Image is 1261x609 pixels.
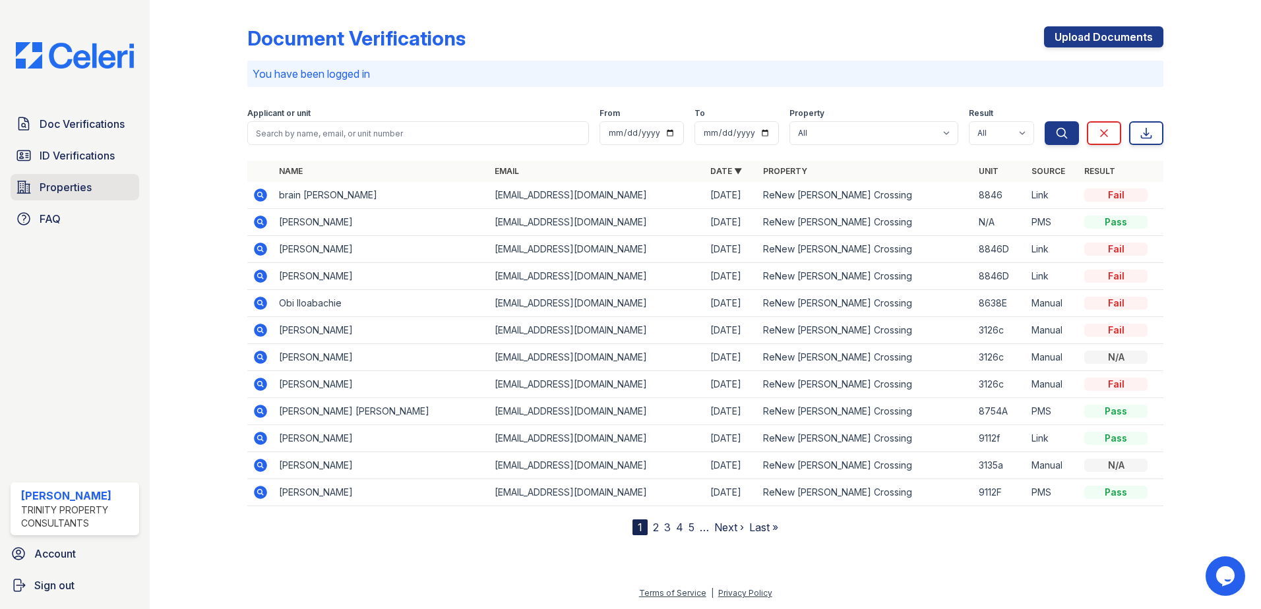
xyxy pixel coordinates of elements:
td: 9112f [973,425,1026,452]
td: ReNew [PERSON_NAME] Crossing [758,236,973,263]
td: ReNew [PERSON_NAME] Crossing [758,452,973,479]
a: Date ▼ [710,166,742,176]
label: From [600,108,620,119]
td: [DATE] [705,263,758,290]
span: … [700,519,709,535]
td: PMS [1026,479,1079,506]
td: ReNew [PERSON_NAME] Crossing [758,317,973,344]
div: Fail [1084,270,1148,283]
td: [PERSON_NAME] [274,371,489,398]
p: You have been logged in [253,66,1158,82]
td: PMS [1026,398,1079,425]
div: Fail [1084,297,1148,310]
td: [DATE] [705,317,758,344]
div: Pass [1084,486,1148,499]
div: Pass [1084,216,1148,229]
td: [DATE] [705,371,758,398]
td: 8754A [973,398,1026,425]
div: Fail [1084,324,1148,337]
td: [PERSON_NAME] [274,344,489,371]
a: Account [5,540,144,567]
a: Terms of Service [639,588,706,598]
td: 8638E [973,290,1026,317]
div: Pass [1084,432,1148,445]
td: Manual [1026,290,1079,317]
td: 3126c [973,317,1026,344]
td: [PERSON_NAME] [274,263,489,290]
td: [DATE] [705,398,758,425]
td: Link [1026,236,1079,263]
div: N/A [1084,351,1148,364]
td: Link [1026,263,1079,290]
td: [DATE] [705,209,758,236]
td: [EMAIL_ADDRESS][DOMAIN_NAME] [489,479,705,506]
td: brain [PERSON_NAME] [274,182,489,209]
a: Next › [714,521,744,534]
label: Result [969,108,993,119]
td: ReNew [PERSON_NAME] Crossing [758,182,973,209]
td: ReNew [PERSON_NAME] Crossing [758,290,973,317]
a: Name [279,166,303,176]
td: Manual [1026,317,1079,344]
td: [EMAIL_ADDRESS][DOMAIN_NAME] [489,371,705,398]
a: Email [495,166,519,176]
a: Unit [979,166,999,176]
td: [DATE] [705,344,758,371]
label: To [694,108,705,119]
td: [PERSON_NAME] [PERSON_NAME] [274,398,489,425]
td: [EMAIL_ADDRESS][DOMAIN_NAME] [489,317,705,344]
span: FAQ [40,211,61,227]
td: [PERSON_NAME] [274,236,489,263]
input: Search by name, email, or unit number [247,121,589,145]
td: Manual [1026,344,1079,371]
td: 8846D [973,236,1026,263]
td: [DATE] [705,425,758,452]
div: Fail [1084,378,1148,391]
a: Sign out [5,572,144,598]
span: Doc Verifications [40,116,125,132]
td: [PERSON_NAME] [274,479,489,506]
a: Property [763,166,807,176]
td: Link [1026,182,1079,209]
a: Doc Verifications [11,111,139,137]
a: Upload Documents [1044,26,1163,47]
a: Properties [11,174,139,200]
td: ReNew [PERSON_NAME] Crossing [758,479,973,506]
td: [EMAIL_ADDRESS][DOMAIN_NAME] [489,452,705,479]
td: [DATE] [705,452,758,479]
td: 3135a [973,452,1026,479]
div: Document Verifications [247,26,466,50]
td: [EMAIL_ADDRESS][DOMAIN_NAME] [489,236,705,263]
a: 5 [689,521,694,534]
a: Privacy Policy [718,588,772,598]
td: 3126c [973,371,1026,398]
a: 3 [664,521,671,534]
td: [PERSON_NAME] [274,317,489,344]
td: Manual [1026,371,1079,398]
label: Applicant or unit [247,108,311,119]
td: [PERSON_NAME] [274,425,489,452]
td: PMS [1026,209,1079,236]
td: N/A [973,209,1026,236]
td: ReNew [PERSON_NAME] Crossing [758,344,973,371]
td: 8846 [973,182,1026,209]
a: Source [1031,166,1065,176]
td: ReNew [PERSON_NAME] Crossing [758,263,973,290]
span: Properties [40,179,92,195]
td: [EMAIL_ADDRESS][DOMAIN_NAME] [489,209,705,236]
td: Obi Iloabachie [274,290,489,317]
td: ReNew [PERSON_NAME] Crossing [758,425,973,452]
td: Manual [1026,452,1079,479]
td: [EMAIL_ADDRESS][DOMAIN_NAME] [489,182,705,209]
td: 8846D [973,263,1026,290]
a: Result [1084,166,1115,176]
img: CE_Logo_Blue-a8612792a0a2168367f1c8372b55b34899dd931a85d93a1a3d3e32e68fde9ad4.png [5,42,144,69]
td: [EMAIL_ADDRESS][DOMAIN_NAME] [489,263,705,290]
a: FAQ [11,206,139,232]
td: [EMAIL_ADDRESS][DOMAIN_NAME] [489,290,705,317]
span: ID Verifications [40,148,115,163]
div: Fail [1084,188,1148,202]
td: [EMAIL_ADDRESS][DOMAIN_NAME] [489,425,705,452]
td: ReNew [PERSON_NAME] Crossing [758,398,973,425]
